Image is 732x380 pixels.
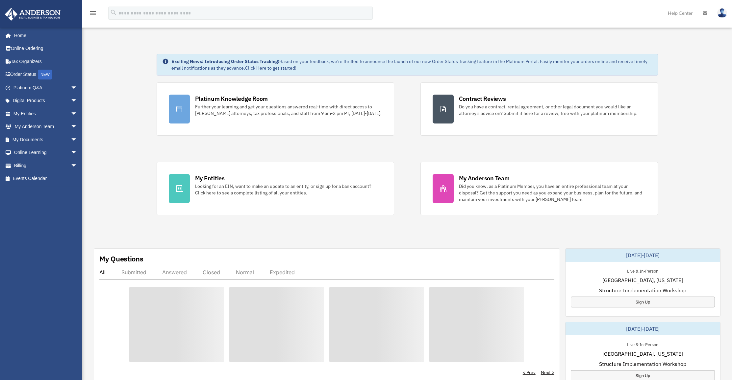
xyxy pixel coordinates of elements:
div: My Questions [99,254,143,264]
div: [DATE]-[DATE] [566,249,720,262]
span: arrow_drop_down [71,133,84,146]
a: Digital Productsarrow_drop_down [5,94,87,107]
i: menu [89,9,97,17]
a: Click Here to get started! [245,65,296,71]
div: Normal [236,269,254,276]
a: My Documentsarrow_drop_down [5,133,87,146]
span: arrow_drop_down [71,146,84,160]
span: arrow_drop_down [71,120,84,134]
a: Next > [541,369,554,376]
a: < Prev [523,369,536,376]
div: [DATE]-[DATE] [566,322,720,335]
a: Online Ordering [5,42,87,55]
i: search [110,9,117,16]
a: Billingarrow_drop_down [5,159,87,172]
div: My Entities [195,174,225,182]
div: Do you have a contract, rental agreement, or other legal document you would like an attorney's ad... [459,103,646,117]
a: Sign Up [571,297,715,307]
img: User Pic [717,8,727,18]
a: Tax Organizers [5,55,87,68]
a: Events Calendar [5,172,87,185]
div: Closed [203,269,220,276]
div: All [99,269,106,276]
span: arrow_drop_down [71,81,84,95]
div: Platinum Knowledge Room [195,95,268,103]
span: [GEOGRAPHIC_DATA], [US_STATE] [602,276,683,284]
span: arrow_drop_down [71,107,84,121]
span: [GEOGRAPHIC_DATA], [US_STATE] [602,350,683,358]
span: Structure Implementation Workshop [599,286,686,294]
a: Platinum Knowledge Room Further your learning and get your questions answered real-time with dire... [157,82,394,136]
a: My Anderson Teamarrow_drop_down [5,120,87,133]
div: Live & In-Person [622,267,664,274]
span: arrow_drop_down [71,94,84,108]
div: Submitted [121,269,146,276]
div: Live & In-Person [622,341,664,347]
div: Contract Reviews [459,95,506,103]
a: My Entitiesarrow_drop_down [5,107,87,120]
a: Online Learningarrow_drop_down [5,146,87,159]
span: arrow_drop_down [71,159,84,172]
div: Did you know, as a Platinum Member, you have an entire professional team at your disposal? Get th... [459,183,646,203]
a: menu [89,11,97,17]
a: Home [5,29,84,42]
div: My Anderson Team [459,174,510,182]
a: Contract Reviews Do you have a contract, rental agreement, or other legal document you would like... [420,82,658,136]
span: Structure Implementation Workshop [599,360,686,368]
strong: Exciting News: Introducing Order Status Tracking! [171,58,279,64]
a: Order StatusNEW [5,68,87,81]
div: Looking for an EIN, want to make an update to an entity, or sign up for a bank account? Click her... [195,183,382,196]
div: Answered [162,269,187,276]
a: Platinum Q&Aarrow_drop_down [5,81,87,94]
div: Further your learning and get your questions answered real-time with direct access to [PERSON_NAM... [195,103,382,117]
a: My Entities Looking for an EIN, want to make an update to an entity, or sign up for a bank accoun... [157,162,394,215]
img: Anderson Advisors Platinum Portal [3,8,63,21]
div: Based on your feedback, we're thrilled to announce the launch of our new Order Status Tracking fe... [171,58,652,71]
div: NEW [38,70,52,79]
div: Expedited [270,269,295,276]
a: My Anderson Team Did you know, as a Platinum Member, you have an entire professional team at your... [420,162,658,215]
